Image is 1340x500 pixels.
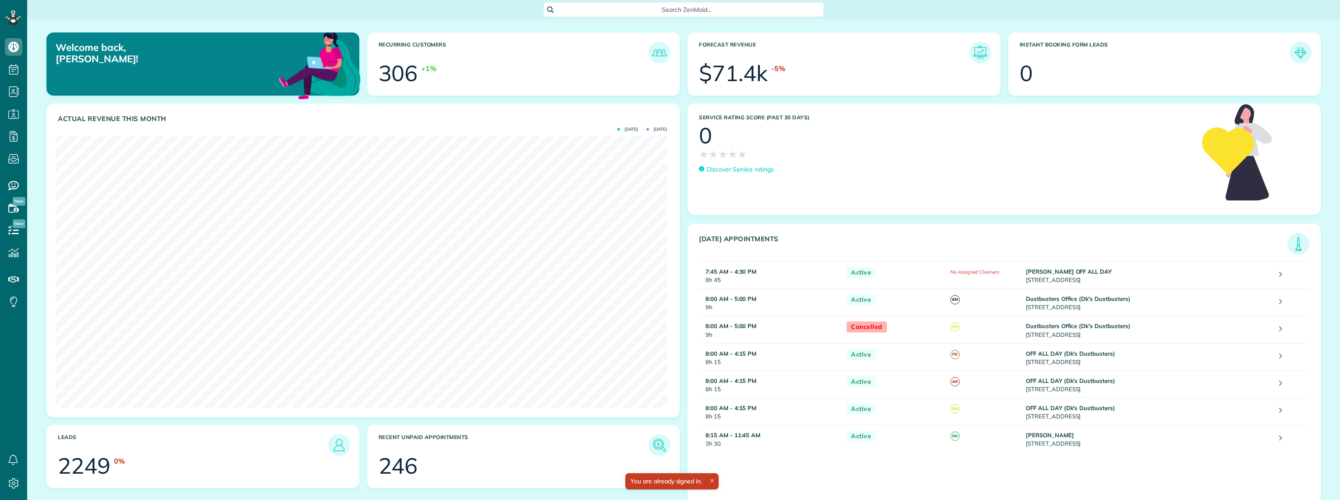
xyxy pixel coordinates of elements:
img: icon_form_leads-04211a6a04a5b2264e4ee56bc0799ec3eb69b7e499cbb523a139df1d13a81ae0.png [1292,44,1309,61]
td: [STREET_ADDRESS] [1024,343,1273,371]
div: $71.4k [699,62,768,84]
div: 0% [114,456,125,466]
p: Welcome back, [PERSON_NAME]! [56,42,262,65]
span: KN [950,295,960,304]
div: 306 [379,62,418,84]
h3: [DATE] Appointments [699,235,1287,255]
strong: 8:15 AM - 11:45 AM [705,432,760,439]
td: [STREET_ADDRESS] [1024,316,1273,343]
h3: Actual Revenue this month [58,115,670,123]
strong: 8:00 AM - 4:15 PM [705,404,756,411]
div: You are already signed in. [625,473,719,489]
span: Cancelled [847,321,887,332]
p: Discover Service ratings [707,165,774,174]
img: icon_leads-1bed01f49abd5b7fead27621c3d59655bb73ed531f8eeb49469d10e621d6b896.png [330,436,348,454]
strong: Dustbusters Office (Dk's Dustbusters) [1026,295,1131,302]
div: 0 [699,125,712,146]
img: icon_recurring_customers-cf858462ba22bcd05b5a5880d41d6543d210077de5bb9ebc9590e49fd87d84ed.png [651,44,668,61]
span: AK [950,377,960,386]
span: Active [847,376,876,387]
h3: Leads [58,434,328,456]
h3: Recent unpaid appointments [379,434,649,456]
td: 8h 15 [699,398,842,425]
strong: 8:00 AM - 5:00 PM [705,295,756,302]
span: No Assigned Cleaners [950,269,999,275]
img: icon_todays_appointments-901f7ab196bb0bea1936b74009e4eb5ffbc2d2711fa7634e0d609ed5ef32b18b.png [1290,235,1307,253]
span: Active [847,404,876,414]
div: 246 [379,455,418,477]
div: +1% [421,64,436,74]
strong: [PERSON_NAME] OFF ALL DAY [1026,268,1112,275]
h3: Recurring Customers [379,42,649,64]
span: ★ [699,146,709,162]
span: SH [950,404,960,414]
strong: [PERSON_NAME] [1026,432,1074,439]
div: 0 [1020,62,1033,84]
td: 8h 15 [699,371,842,398]
strong: 8:00 AM - 4:15 PM [705,350,756,357]
strong: Dustbusters Office (Dk's Dustbusters) [1026,322,1131,329]
span: [DATE] [617,127,638,132]
span: EM [950,432,960,441]
span: Active [847,431,876,442]
strong: OFF ALL DAY (Dk's Dustbusters) [1026,350,1115,357]
td: 8h 45 [699,262,842,289]
img: icon_forecast_revenue-8c13a41c7ed35a8dcfafea3cbb826a0462acb37728057bba2d056411b612bbbe.png [971,44,989,61]
span: Active [847,294,876,305]
div: 2249 [58,455,110,477]
span: SH [950,322,960,332]
span: ★ [728,146,737,162]
span: New [13,197,25,206]
td: 8h 15 [699,343,842,371]
strong: 7:45 AM - 4:30 PM [705,268,756,275]
strong: 8:00 AM - 4:15 PM [705,377,756,384]
span: New [13,219,25,228]
h3: Instant Booking Form Leads [1020,42,1290,64]
span: Active [847,267,876,278]
span: ★ [709,146,718,162]
td: 9h [699,316,842,343]
span: [DATE] [646,127,667,132]
strong: OFF ALL DAY (Dk's Dustbusters) [1026,404,1115,411]
span: ★ [718,146,728,162]
span: Active [847,349,876,360]
td: [STREET_ADDRESS] [1024,425,1273,452]
span: PB [950,350,960,359]
td: 3h 30 [699,425,842,452]
img: icon_unpaid_appointments-47b8ce3997adf2238b356f14209ab4cced10bd1f174958f3ca8f1d0dd7fffeee.png [651,436,668,454]
strong: 8:00 AM - 5:00 PM [705,322,756,329]
span: ★ [737,146,747,162]
h3: Service Rating score (past 30 days) [699,114,1193,121]
h3: Forecast Revenue [699,42,969,64]
td: [STREET_ADDRESS] [1024,289,1273,316]
td: [STREET_ADDRESS] [1024,371,1273,398]
td: [STREET_ADDRESS] [1024,262,1273,289]
a: Discover Service ratings [699,165,774,174]
strong: OFF ALL DAY (Dk's Dustbusters) [1026,377,1115,384]
div: -5% [771,64,785,74]
td: 9h [699,289,842,316]
td: [STREET_ADDRESS] [1024,398,1273,425]
img: dashboard_welcome-42a62b7d889689a78055ac9021e634bf52bae3f8056760290aed330b23ab8690.png [277,22,362,107]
